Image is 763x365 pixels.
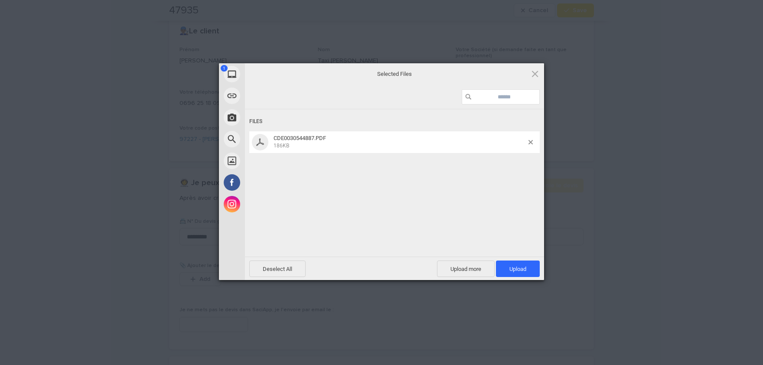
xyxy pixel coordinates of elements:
[530,69,540,78] span: Click here or hit ESC to close picker
[219,128,323,150] div: Web Search
[219,172,323,193] div: Facebook
[219,85,323,107] div: Link (URL)
[219,107,323,128] div: Take Photo
[509,266,526,272] span: Upload
[221,65,228,72] span: 1
[249,114,540,130] div: Files
[219,63,323,85] div: My Device
[274,135,326,141] span: CDE0030544887.PDF
[437,261,495,277] span: Upload more
[219,193,323,215] div: Instagram
[219,150,323,172] div: Unsplash
[308,70,481,78] span: Selected Files
[274,143,289,149] span: 186KB
[249,261,306,277] span: Deselect All
[496,261,540,277] span: Upload
[271,135,528,149] span: CDE0030544887.PDF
